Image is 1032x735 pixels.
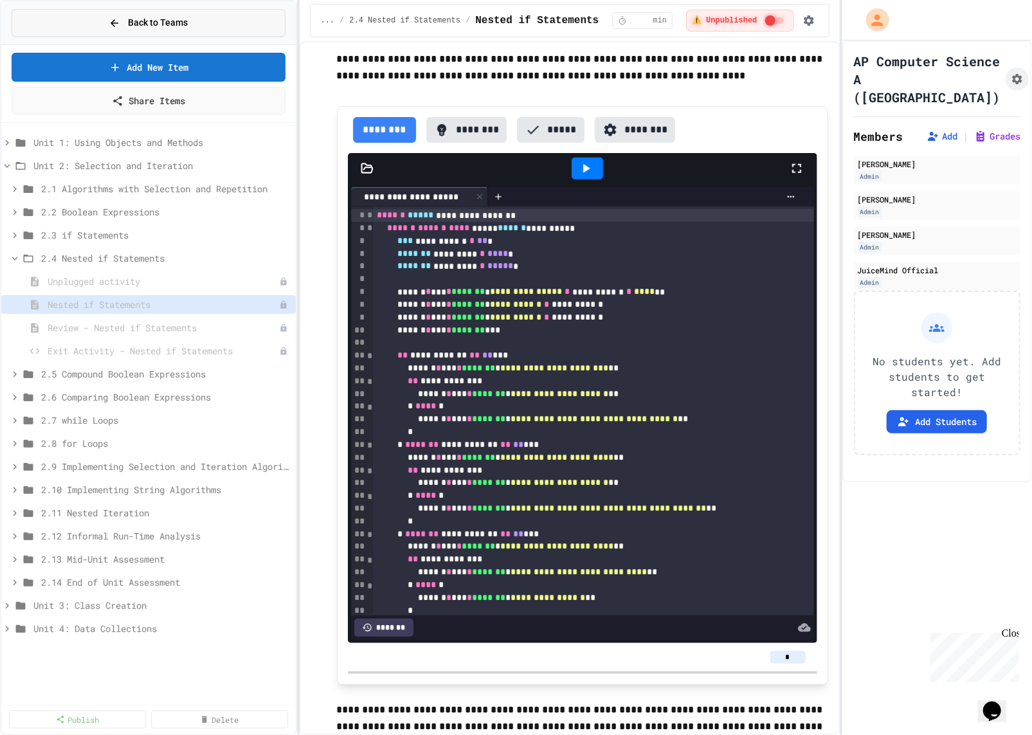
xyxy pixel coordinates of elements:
[128,16,188,30] span: Back to Teams
[48,321,279,334] span: Review - Nested if Statements
[41,529,291,543] span: 2.12 Informal Run-Time Analysis
[12,9,285,37] button: Back to Teams
[349,15,460,26] span: 2.4 Nested if Statements
[858,194,1017,205] div: [PERSON_NAME]
[974,130,1020,143] button: Grades
[963,129,969,144] span: |
[33,599,291,612] span: Unit 3: Class Creation
[685,10,795,32] div: ⚠️ Students cannot see this content! Click the toggle to publish it and make it visible to your c...
[41,437,291,450] span: 2.8 for Loops
[858,242,882,253] div: Admin
[475,13,599,28] span: Nested if Statements
[41,182,291,195] span: 2.1 Algorithms with Selection and Repetition
[691,15,757,26] span: ⚠️ Unpublished
[12,53,285,82] a: Add New Item
[41,413,291,427] span: 2.7 while Loops
[339,15,344,26] span: /
[33,136,291,149] span: Unit 1: Using Objects and Methods
[151,711,288,729] a: Delete
[41,228,291,242] span: 2.3 if Statements
[41,367,291,381] span: 2.5 Compound Boolean Expressions
[887,410,987,433] button: Add Students
[858,158,1017,170] div: [PERSON_NAME]
[33,622,291,635] span: Unit 4: Data Collections
[33,159,291,172] span: Unit 2: Selection and Iteration
[854,52,1000,106] h1: AP Computer Science A ([GEOGRAPHIC_DATA])
[925,628,1019,682] iframe: chat widget
[927,130,957,143] button: Add
[279,347,288,356] div: Unpublished
[41,390,291,404] span: 2.6 Comparing Boolean Expressions
[41,506,291,520] span: 2.11 Nested Iteration
[321,15,335,26] span: ...
[858,229,1017,240] div: [PERSON_NAME]
[466,15,470,26] span: /
[865,354,1009,400] p: No students yet. Add students to get started!
[858,171,882,182] div: Admin
[48,298,279,311] span: Nested if Statements
[853,5,892,35] div: My Account
[858,264,1017,276] div: JuiceMind Official
[279,300,288,309] div: Unpublished
[978,684,1019,722] iframe: chat widget
[653,15,667,26] span: min
[5,5,89,82] div: Chat with us now!Close
[12,87,285,114] a: Share Items
[41,576,291,589] span: 2.14 End of Unit Assessment
[1006,68,1029,91] button: Assignment Settings
[41,205,291,219] span: 2.2 Boolean Expressions
[41,552,291,566] span: 2.13 Mid-Unit Assessment
[858,206,882,217] div: Admin
[858,277,882,288] div: Admin
[279,277,288,286] div: Unpublished
[41,251,291,265] span: 2.4 Nested if Statements
[279,323,288,332] div: Unpublished
[854,127,903,145] h2: Members
[48,275,279,288] span: Unplugged activity
[41,460,291,473] span: 2.9 Implementing Selection and Iteration Algorithms
[41,483,291,496] span: 2.10 Implementing String Algorithms
[9,711,146,729] a: Publish
[48,344,279,358] span: Exit Activity - Nested if Statements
